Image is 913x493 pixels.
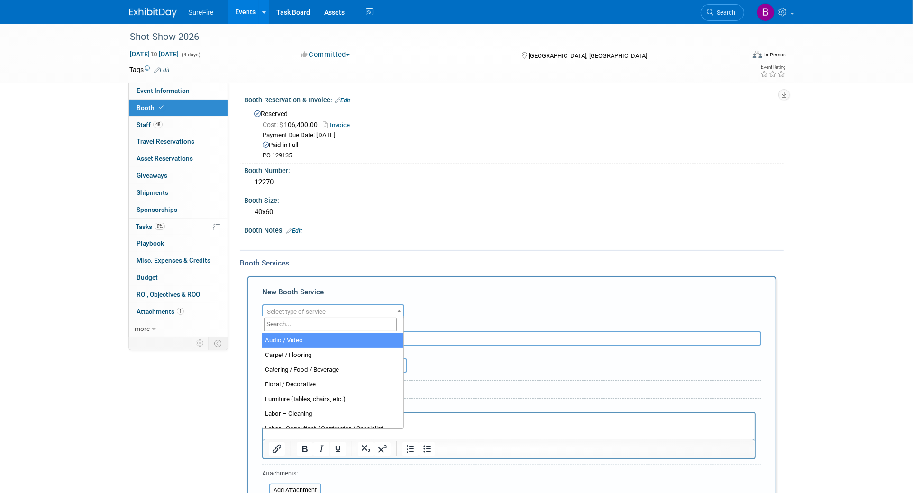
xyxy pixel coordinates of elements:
span: Travel Reservations [137,137,194,145]
a: Search [701,4,744,21]
a: Attachments1 [129,303,228,320]
div: Paid in Full [263,141,776,150]
li: Labor – Cleaning [262,407,403,421]
span: Shipments [137,189,168,196]
div: Description (optional) [262,319,761,331]
td: Toggle Event Tabs [209,337,228,349]
i: Booth reservation complete [159,105,164,110]
span: 1 [177,308,184,315]
img: Format-Inperson.png [753,51,762,58]
div: PO 129135 [263,152,776,160]
a: Misc. Expenses & Credits [129,252,228,269]
span: Select type of service [267,308,326,315]
div: Booth Size: [244,193,784,205]
li: Labor - Consultant / Contractor / Specialist [262,421,403,436]
li: Floral / Decorative [262,377,403,392]
span: Search [713,9,735,16]
button: Insert/edit link [269,442,285,456]
span: 106,400.00 [263,121,321,128]
span: (4 days) [181,52,201,58]
div: Booth Number: [244,164,784,175]
span: [GEOGRAPHIC_DATA], [GEOGRAPHIC_DATA] [529,52,647,59]
span: 48 [153,121,163,128]
span: ROI, Objectives & ROO [137,291,200,298]
div: Ideally by [348,346,719,358]
input: Search... [264,318,397,331]
div: 40x60 [251,205,776,219]
div: Shot Show 2026 [127,28,730,46]
a: Asset Reservations [129,150,228,167]
a: Budget [129,269,228,286]
td: Personalize Event Tab Strip [192,337,209,349]
button: Subscript [358,442,374,456]
span: Misc. Expenses & Credits [137,256,210,264]
span: 0% [155,223,165,230]
li: Audio / Video [262,333,403,348]
li: Catering / Food / Beverage [262,363,403,377]
div: Attachments: [262,469,321,480]
div: 12270 [251,175,776,190]
div: Event Format [688,49,786,64]
span: more [135,325,150,332]
span: [DATE] [DATE] [129,50,179,58]
span: Playbook [137,239,164,247]
img: ExhibitDay [129,8,177,18]
span: Giveaways [137,172,167,179]
a: Edit [154,67,170,73]
span: SureFire [188,9,214,16]
div: Reservation Notes/Details: [262,402,756,412]
a: Playbook [129,235,228,252]
span: Staff [137,121,163,128]
span: Budget [137,274,158,281]
span: Cost: $ [263,121,284,128]
img: Bree Yoshikawa [757,3,775,21]
a: Tasks0% [129,219,228,235]
iframe: Rich Text Area [263,413,755,439]
button: Superscript [374,442,391,456]
a: Edit [286,228,302,234]
span: Booth [137,104,165,111]
li: Furniture (tables, chairs, etc.) [262,392,403,407]
a: Giveaways [129,167,228,184]
td: Tags [129,65,170,74]
div: Payment Due Date: [DATE] [263,131,776,140]
div: New Booth Service [262,287,761,302]
div: Event Rating [760,65,785,70]
span: Asset Reservations [137,155,193,162]
button: Italic [313,442,329,456]
a: more [129,320,228,337]
a: Staff48 [129,117,228,133]
a: Booth [129,100,228,116]
span: to [150,50,159,58]
button: Bullet list [419,442,435,456]
span: Event Information [137,87,190,94]
a: ROI, Objectives & ROO [129,286,228,303]
div: Booth Reservation & Invoice: [244,93,784,105]
div: Booth Notes: [244,223,784,236]
button: Bold [297,442,313,456]
span: Attachments [137,308,184,315]
li: Carpet / Flooring [262,348,403,363]
a: Invoice [323,121,355,128]
div: Reserved [251,107,776,160]
button: Committed [297,50,354,60]
button: Numbered list [402,442,419,456]
a: Event Information [129,82,228,99]
span: Tasks [136,223,165,230]
a: Edit [335,97,350,104]
a: Sponsorships [129,201,228,218]
div: Booth Services [240,258,784,268]
a: Shipments [129,184,228,201]
button: Underline [330,442,346,456]
div: In-Person [764,51,786,58]
span: Sponsorships [137,206,177,213]
a: Travel Reservations [129,133,228,150]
